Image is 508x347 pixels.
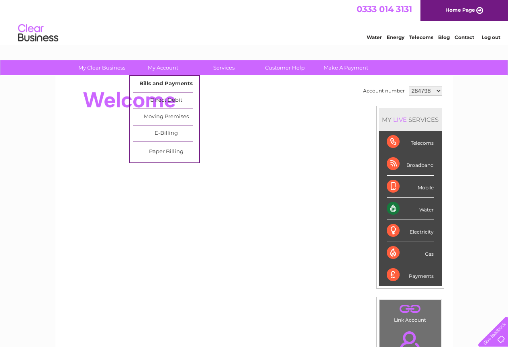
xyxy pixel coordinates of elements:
a: Bills and Payments [133,76,199,92]
td: Account number [361,84,407,98]
a: Customer Help [252,60,318,75]
div: MY SERVICES [379,108,442,131]
a: Water [367,34,382,40]
td: Link Account [379,300,441,325]
a: My Account [130,60,196,75]
a: Make A Payment [313,60,379,75]
a: My Clear Business [69,60,135,75]
div: Broadband [387,153,434,175]
a: Services [191,60,257,75]
div: Mobile [387,176,434,198]
div: Gas [387,242,434,264]
div: Telecoms [387,131,434,153]
a: E-Billing [133,125,199,142]
div: Electricity [387,220,434,242]
a: . [382,302,439,316]
a: Telecoms [409,34,433,40]
div: LIVE [392,116,408,123]
img: logo.png [18,21,59,45]
a: 0333 014 3131 [357,4,412,14]
a: Direct Debit [133,92,199,109]
a: Energy [387,34,404,40]
a: Blog [438,34,450,40]
a: Paper Billing [133,144,199,160]
div: Water [387,198,434,220]
div: Clear Business is a trading name of Verastar Limited (registered in [GEOGRAPHIC_DATA] No. 3667643... [65,4,444,39]
a: Moving Premises [133,109,199,125]
a: Log out [481,34,500,40]
a: Contact [455,34,474,40]
div: Payments [387,264,434,286]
